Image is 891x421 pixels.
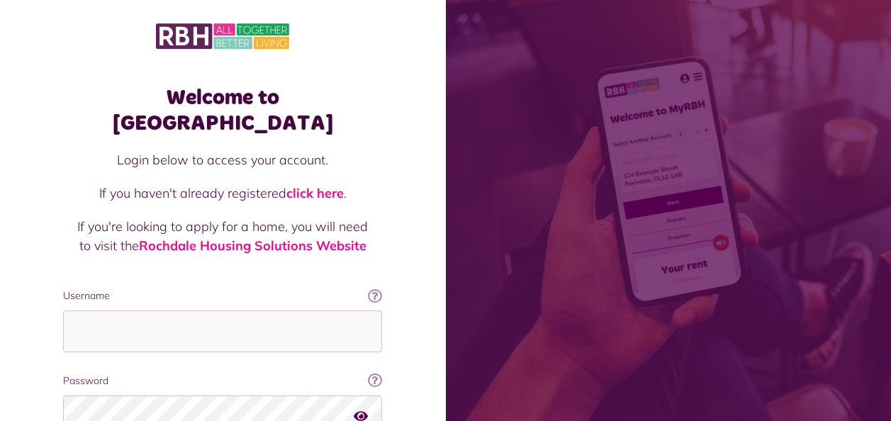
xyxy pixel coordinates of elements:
img: MyRBH [156,21,289,51]
a: click here [286,185,344,201]
label: Username [63,288,382,303]
a: Rochdale Housing Solutions Website [139,237,366,254]
label: Password [63,374,382,388]
p: If you're looking to apply for a home, you will need to visit the [77,217,368,255]
p: Login below to access your account. [77,150,368,169]
h1: Welcome to [GEOGRAPHIC_DATA] [63,85,382,136]
p: If you haven't already registered . [77,184,368,203]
